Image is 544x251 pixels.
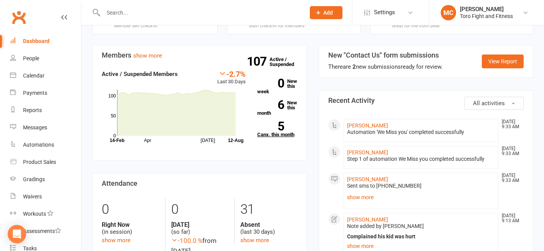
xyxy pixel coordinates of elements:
[374,4,395,21] span: Settings
[347,176,388,182] a: [PERSON_NAME]
[102,51,298,59] h3: Members
[10,102,81,119] a: Reports
[10,205,81,223] a: Workouts
[10,171,81,188] a: Gradings
[102,180,298,187] h3: Attendance
[10,154,81,171] a: Product Sales
[171,198,228,221] div: 0
[347,122,388,129] a: [PERSON_NAME]
[23,107,42,113] div: Reports
[464,97,524,110] button: All activities
[23,159,56,165] div: Product Sales
[217,69,246,78] div: -2.7%
[171,221,228,236] div: (so far)
[240,221,298,228] strong: Absent
[257,78,284,89] strong: 0
[460,6,513,13] div: [PERSON_NAME]
[347,192,495,203] a: show more
[257,100,298,116] a: 6New this month
[10,188,81,205] a: Waivers
[498,173,523,183] time: [DATE] 9:33 AM
[10,119,81,136] a: Messages
[10,136,81,154] a: Automations
[347,216,388,223] a: [PERSON_NAME]
[102,221,159,236] div: (in session)
[23,73,45,79] div: Calendar
[102,71,178,78] strong: Active / Suspended Members
[10,33,81,50] a: Dashboard
[270,51,303,73] a: 107Active / Suspended
[10,50,81,67] a: People
[247,56,270,67] strong: 107
[171,237,202,244] span: -100.0 %
[9,8,28,27] a: Clubworx
[23,90,47,96] div: Payments
[498,119,523,129] time: [DATE] 9:33 AM
[460,13,513,20] div: Toro Fight and Fitness
[257,121,284,132] strong: 5
[257,122,298,137] a: 5Canx. this month
[323,10,333,16] span: Add
[240,198,298,221] div: 31
[347,156,495,162] div: Step 1 of automation We Miss you completed successfully
[10,84,81,102] a: Payments
[23,228,61,234] div: Assessments
[249,23,304,28] div: Staff check-in for members
[257,79,298,94] a: 0New this week
[23,124,47,130] div: Messages
[392,23,477,28] div: Great for the front desk
[257,99,284,111] strong: 6
[23,211,46,217] div: Workouts
[171,221,228,228] strong: [DATE]
[310,6,342,19] button: Add
[482,54,524,68] a: View Report
[102,237,131,244] a: show more
[23,193,42,200] div: Waivers
[441,5,456,20] div: MC
[217,69,246,86] div: Last 30 Days
[23,176,45,182] div: Gradings
[347,149,388,155] a: [PERSON_NAME]
[114,23,162,28] div: Member self check-in
[133,52,162,59] a: show more
[347,223,495,230] div: Note added by [PERSON_NAME]
[23,38,50,44] div: Dashboard
[240,221,298,236] div: (last 30 days)
[347,233,495,240] div: Complained his kid was hurt
[102,221,159,228] strong: Right Now
[328,62,443,71] div: There are new submissions ready for review.
[347,183,422,189] span: Sent sms to [PHONE_NUMBER]
[10,67,81,84] a: Calendar
[498,146,523,156] time: [DATE] 9:33 AM
[23,55,39,61] div: People
[240,237,269,244] a: show more
[328,97,524,104] h3: Recent Activity
[10,223,81,240] a: Assessments
[8,225,26,243] div: Open Intercom Messenger
[347,129,495,135] div: Automation 'We Miss you' completed successfully
[473,100,505,107] span: All activities
[102,198,159,221] div: 0
[328,51,443,59] h3: New "Contact Us" form submissions
[101,7,300,18] input: Search...
[498,213,523,223] time: [DATE] 9:13 AM
[352,63,356,70] strong: 2
[23,142,54,148] div: Automations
